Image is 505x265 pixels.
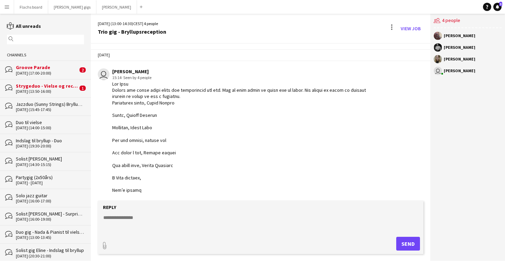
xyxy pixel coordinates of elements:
div: Solist gig Eline - Indslag til bryllup [16,247,84,253]
div: Jazzduo (Sunny Strings) Bryllupsreception [16,101,84,107]
div: [DATE] (16:00-19:00) [16,217,84,222]
span: CEST [133,21,142,26]
div: Duo til vielse [16,119,84,125]
div: [DATE] (19:30-20:00) [16,144,84,148]
div: Partygig (2x50års) [16,174,84,180]
div: [DATE] (13:00-14:30) | 4 people [98,21,166,27]
div: Groove Parade [16,64,78,70]
button: [PERSON_NAME] [96,0,137,14]
div: [DATE] (17:00-20:00) [16,71,78,76]
div: Strygeduo - Vielse og reception [16,83,78,89]
div: Duo gig - Nada & Pianist til vielse på Reffen [16,229,84,235]
div: [DATE] (13:00-13:45) [16,235,84,240]
div: Solist [PERSON_NAME] - Surprise 50års [16,211,84,217]
button: Send [396,237,420,251]
div: [DATE] [91,49,430,61]
div: [PERSON_NAME] [444,69,475,73]
div: [DATE] (20:30-21:00) [16,254,84,258]
button: Flachs board [14,0,48,14]
div: Solo jazz guitar [16,192,84,199]
div: [PERSON_NAME] [444,57,475,61]
div: [DATE] (14:30-15:15) [16,162,84,167]
span: 2 [80,67,86,73]
a: 3 [493,3,502,11]
span: 1 [80,86,86,91]
div: [DATE] (16:00-17:00) [16,199,84,203]
div: 15:14 [112,75,369,81]
a: All unreads [7,23,41,29]
div: Indslag til bryllup - Duo [16,137,84,144]
div: [PERSON_NAME] [112,68,369,75]
div: 4 people [434,14,502,28]
div: [DATE] (14:00-15:00) [16,125,84,130]
div: Trio gig - Bryllupsreception [98,29,166,35]
div: [PERSON_NAME] [444,34,475,38]
span: 3 [499,2,502,6]
div: [DATE] (15:45-17:45) [16,107,84,112]
div: [PERSON_NAME] [444,45,475,49]
span: · Seen by 4 people [122,75,151,80]
button: [PERSON_NAME] gigs [48,0,96,14]
div: [DATE] (13:50-16:00) [16,89,78,94]
div: [DATE] - [DATE] [16,180,84,185]
label: Reply [103,204,116,210]
div: Solist [PERSON_NAME] [16,156,84,162]
a: View Job [398,23,423,34]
